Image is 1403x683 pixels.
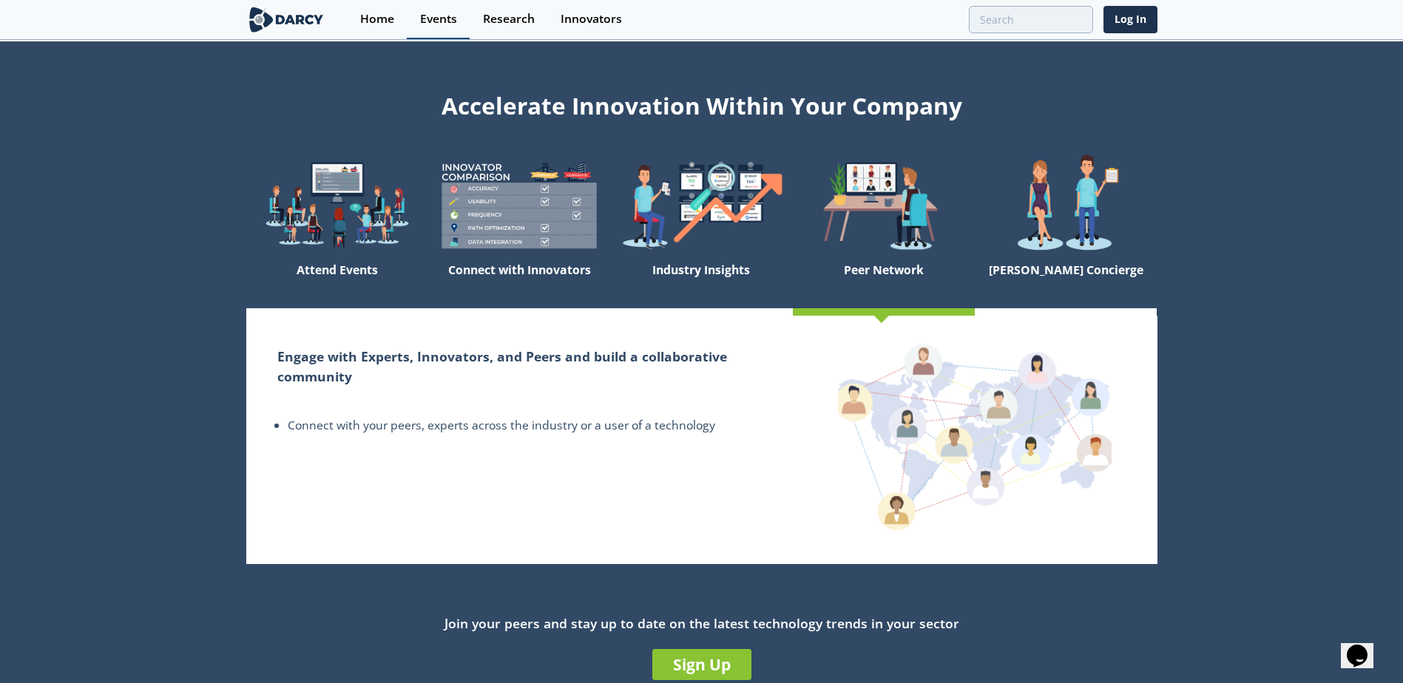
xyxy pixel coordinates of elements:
[975,256,1157,308] div: [PERSON_NAME] Concierge
[246,83,1157,123] div: Accelerate Innovation Within Your Company
[1103,6,1157,33] a: Log In
[652,649,751,680] a: Sign Up
[360,13,394,25] div: Home
[277,347,762,386] h2: Engage with Experts, Innovators, and Peers and build a collaborative community
[969,6,1093,33] input: Advanced Search
[793,154,975,256] img: welcome-attend-b816887fc24c32c29d1763c6e0ddb6e6.png
[1341,624,1388,668] iframe: chat widget
[610,154,792,256] img: welcome-find-a12191a34a96034fcac36f4ff4d37733.png
[288,417,762,435] li: Connect with your peers, experts across the industry or a user of a technology
[420,13,457,25] div: Events
[246,7,327,33] img: logo-wide.svg
[483,13,535,25] div: Research
[246,154,428,256] img: welcome-explore-560578ff38cea7c86bcfe544b5e45342.png
[975,154,1157,256] img: welcome-concierge-wide-20dccca83e9cbdbb601deee24fb8df72.png
[246,256,428,308] div: Attend Events
[610,256,792,308] div: Industry Insights
[838,341,1112,530] img: peer-network-4b24cf0a691af4c61cae572e598c8d44.png
[793,256,975,308] div: Peer Network
[428,154,610,256] img: welcome-compare-1b687586299da8f117b7ac84fd957760.png
[428,256,610,308] div: Connect with Innovators
[561,13,622,25] div: Innovators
